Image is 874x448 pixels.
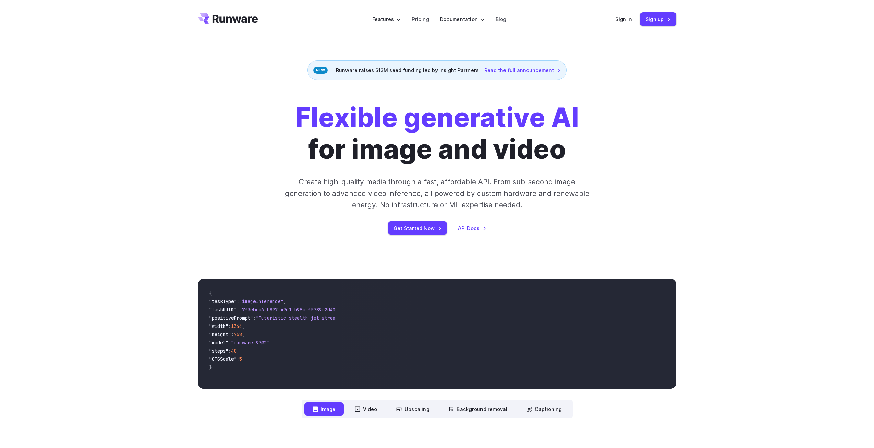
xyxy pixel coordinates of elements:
span: "positivePrompt" [209,315,253,321]
span: : [231,331,234,337]
span: , [237,348,239,354]
span: , [283,298,286,305]
span: 5 [239,356,242,362]
a: Sign up [640,12,676,26]
span: "model" [209,340,228,346]
div: Runware raises $13M seed funding led by Insight Partners [307,60,567,80]
span: "runware:97@2" [231,340,270,346]
h1: for image and video [295,102,579,165]
span: "taskType" [209,298,237,305]
span: "7f3ebcb6-b897-49e1-b98c-f5789d2d40d7" [239,307,344,313]
span: : [228,340,231,346]
p: Create high-quality media through a fast, affordable API. From sub-second image generation to adv... [284,176,590,210]
button: Background removal [440,402,515,416]
span: "width" [209,323,228,329]
a: Blog [496,15,506,23]
a: API Docs [458,224,486,232]
a: Sign in [615,15,632,23]
span: "imageInference" [239,298,283,305]
span: "steps" [209,348,228,354]
label: Features [372,15,401,23]
span: "Futuristic stealth jet streaking through a neon-lit cityscape with glowing purple exhaust" [256,315,506,321]
span: : [237,307,239,313]
span: "height" [209,331,231,337]
button: Image [304,402,344,416]
a: Read the full announcement [484,66,561,74]
button: Captioning [518,402,570,416]
label: Documentation [440,15,485,23]
span: , [242,323,245,329]
a: Pricing [412,15,429,23]
span: , [270,340,272,346]
span: 768 [234,331,242,337]
strong: Flexible generative AI [295,102,579,134]
span: } [209,364,212,370]
span: "CFGScale" [209,356,237,362]
span: "taskUUID" [209,307,237,313]
span: : [228,348,231,354]
span: 1344 [231,323,242,329]
button: Video [347,402,385,416]
span: { [209,290,212,296]
span: , [242,331,245,337]
button: Upscaling [388,402,438,416]
a: Get Started Now [388,221,447,235]
a: Go to / [198,13,258,24]
span: : [237,298,239,305]
span: : [228,323,231,329]
span: 40 [231,348,237,354]
span: : [253,315,256,321]
span: : [237,356,239,362]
